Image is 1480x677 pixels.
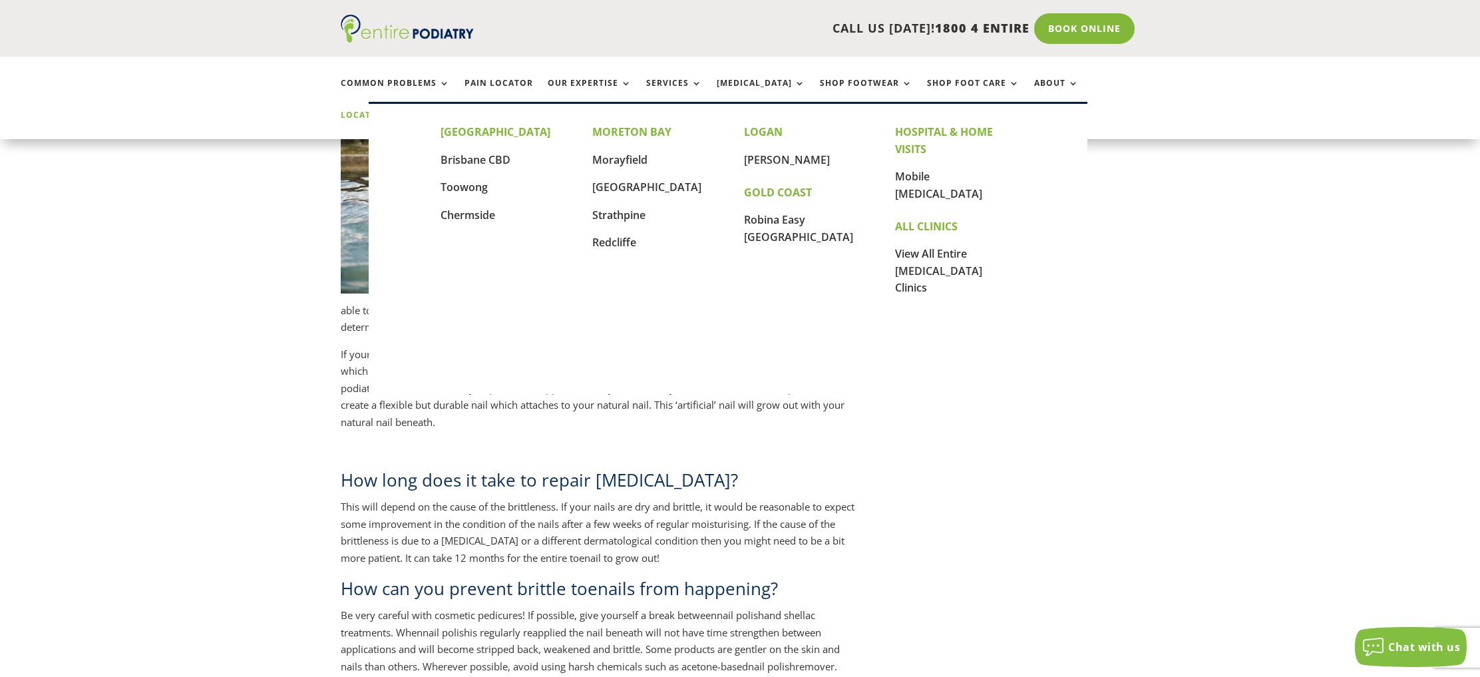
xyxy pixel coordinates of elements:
img: Feet in Water [341,27,540,294]
a: Redcliffe [592,235,636,250]
a: Strathpine [592,208,646,222]
a: View All Entire [MEDICAL_DATA] Clinics [895,246,982,295]
a: Pain Locator [464,79,533,107]
strong: LOGAN [744,124,783,139]
a: Toowong [441,180,488,194]
strong: ALL CLINICS [895,219,958,234]
img: logo (1) [341,15,474,43]
strong: [GEOGRAPHIC_DATA] [441,124,550,139]
span: Chat with us [1388,640,1460,654]
a: Book Online [1034,13,1135,44]
keyword: nail polish [423,626,470,639]
a: Locations [341,111,407,139]
a: Our Expertise [548,79,632,107]
h2: How long does it take to repair [MEDICAL_DATA]? [341,468,858,499]
a: [MEDICAL_DATA] [717,79,805,107]
p: If your nails are not improving with the above treatments then it is important that you mention t... [341,268,858,346]
a: [GEOGRAPHIC_DATA] [592,180,701,194]
strong: GOLD COAST [744,185,812,200]
p: This will depend on the cause of the brittleness. If your nails are dry and brittle, it would be ... [341,499,858,576]
keyword: nail polish [717,608,764,622]
a: Brisbane CBD [441,152,510,167]
a: Shop Foot Care [927,79,1019,107]
a: Common Problems [341,79,450,107]
a: Entire Podiatry [341,32,474,45]
a: Morayfield [592,152,647,167]
a: About [1034,79,1079,107]
p: If your nails are very brittle and they are a cosmetic concern there are treatments on the market... [341,346,858,441]
h2: How can you prevent brittle toenails from happening? [341,576,858,607]
a: Robina Easy [GEOGRAPHIC_DATA] [744,212,853,244]
span: 1800 4 ENTIRE [935,20,1029,36]
a: Services [646,79,702,107]
strong: MORETON BAY [592,124,671,139]
strong: HOSPITAL & HOME VISITS [895,124,993,156]
a: [PERSON_NAME] [744,152,830,167]
a: Mobile [MEDICAL_DATA] [895,169,982,201]
a: Chermside [441,208,495,222]
button: Chat with us [1355,627,1467,667]
a: Shop Footwear [820,79,912,107]
keyword: nail polish [748,660,795,673]
p: CALL US [DATE]! [525,20,1029,37]
p: If your nails are soft and brittle then this is likely because of to water. If this is the case i... [341,27,858,156]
